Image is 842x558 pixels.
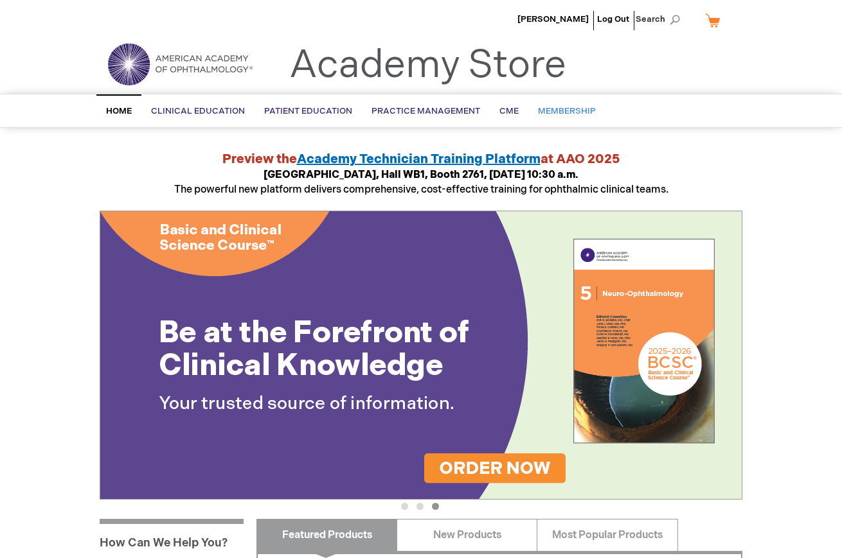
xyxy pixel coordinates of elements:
[636,6,685,32] span: Search
[256,519,397,551] a: Featured Products
[537,519,677,551] a: Most Popular Products
[106,106,132,116] span: Home
[417,503,424,510] button: 2 of 3
[499,106,519,116] span: CME
[401,503,408,510] button: 1 of 3
[538,106,596,116] span: Membership
[432,503,439,510] button: 3 of 3
[174,169,668,196] span: The powerful new platform delivers comprehensive, cost-effective training for ophthalmic clinical...
[597,14,629,24] a: Log Out
[264,106,352,116] span: Patient Education
[151,106,245,116] span: Clinical Education
[222,152,620,167] strong: Preview the at AAO 2025
[264,169,578,181] strong: [GEOGRAPHIC_DATA], Hall WB1, Booth 2761, [DATE] 10:30 a.m.
[397,519,537,551] a: New Products
[297,152,541,167] a: Academy Technician Training Platform
[517,14,589,24] a: [PERSON_NAME]
[289,42,566,89] a: Academy Store
[372,106,480,116] span: Practice Management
